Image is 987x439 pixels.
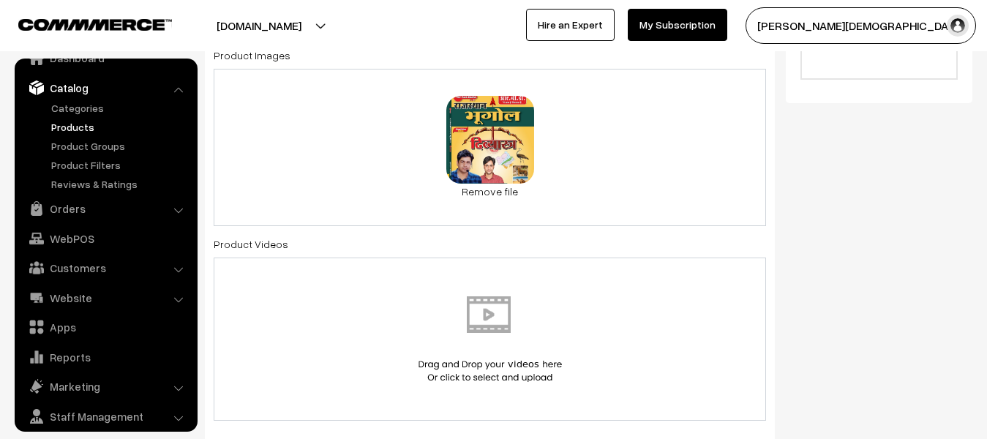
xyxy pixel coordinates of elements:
a: Orders [18,195,192,222]
a: Products [48,119,192,135]
a: COMMMERCE [18,15,146,32]
a: Product Groups [48,138,192,154]
a: Product Filters [48,157,192,173]
a: Reviews & Ratings [48,176,192,192]
a: WebPOS [18,225,192,252]
a: Customers [18,255,192,281]
img: user [947,15,969,37]
a: My Subscription [628,9,727,41]
a: Hire an Expert [526,9,615,41]
a: Catalog [18,75,192,101]
a: Reports [18,344,192,370]
button: [PERSON_NAME][DEMOGRAPHIC_DATA] [746,7,976,44]
a: Staff Management [18,403,192,429]
label: Product Images [214,48,290,63]
img: COMMMERCE [18,19,172,30]
button: [DOMAIN_NAME] [165,7,353,44]
a: Remove file [446,184,534,199]
a: Apps [18,314,192,340]
a: Website [18,285,192,311]
label: Product Videos [214,236,288,252]
a: Marketing [18,373,192,399]
a: Categories [48,100,192,116]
